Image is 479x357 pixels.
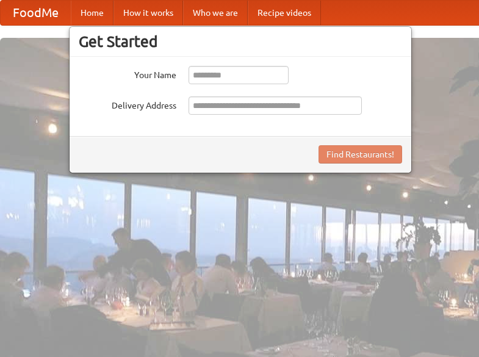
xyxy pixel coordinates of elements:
[79,96,176,112] label: Delivery Address
[79,66,176,81] label: Your Name
[71,1,113,25] a: Home
[319,145,402,164] button: Find Restaurants!
[79,32,402,51] h3: Get Started
[248,1,321,25] a: Recipe videos
[1,1,71,25] a: FoodMe
[113,1,183,25] a: How it works
[183,1,248,25] a: Who we are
